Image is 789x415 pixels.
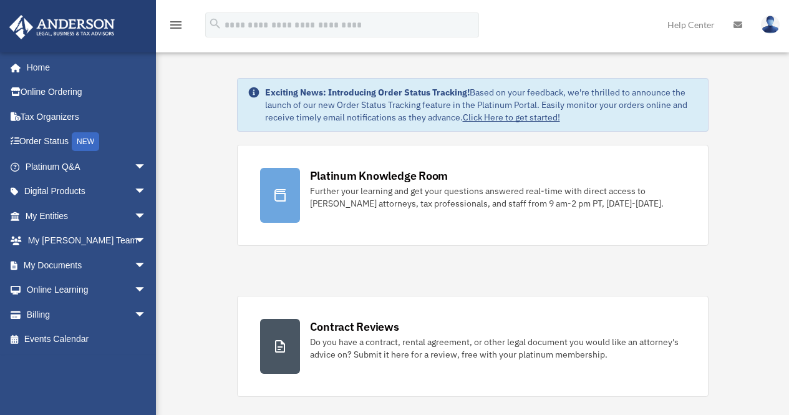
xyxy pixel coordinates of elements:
[9,129,165,155] a: Order StatusNEW
[265,86,698,124] div: Based on your feedback, we're thrilled to announce the launch of our new Order Status Tracking fe...
[9,80,165,105] a: Online Ordering
[134,278,159,303] span: arrow_drop_down
[168,17,183,32] i: menu
[310,185,685,210] div: Further your learning and get your questions answered real-time with direct access to [PERSON_NAM...
[310,319,399,334] div: Contract Reviews
[9,327,165,352] a: Events Calendar
[9,278,165,303] a: Online Learningarrow_drop_down
[237,145,709,246] a: Platinum Knowledge Room Further your learning and get your questions answered real-time with dire...
[9,55,159,80] a: Home
[72,132,99,151] div: NEW
[208,17,222,31] i: search
[134,203,159,229] span: arrow_drop_down
[134,228,159,254] span: arrow_drop_down
[9,228,165,253] a: My [PERSON_NAME] Teamarrow_drop_down
[310,168,448,183] div: Platinum Knowledge Room
[310,336,685,361] div: Do you have a contract, rental agreement, or other legal document you would like an attorney's ad...
[9,104,165,129] a: Tax Organizers
[134,253,159,278] span: arrow_drop_down
[761,16,780,34] img: User Pic
[6,15,119,39] img: Anderson Advisors Platinum Portal
[134,302,159,328] span: arrow_drop_down
[168,22,183,32] a: menu
[237,296,709,397] a: Contract Reviews Do you have a contract, rental agreement, or other legal document you would like...
[9,154,165,179] a: Platinum Q&Aarrow_drop_down
[9,253,165,278] a: My Documentsarrow_drop_down
[265,87,470,98] strong: Exciting News: Introducing Order Status Tracking!
[9,179,165,204] a: Digital Productsarrow_drop_down
[9,302,165,327] a: Billingarrow_drop_down
[134,154,159,180] span: arrow_drop_down
[463,112,560,123] a: Click Here to get started!
[9,203,165,228] a: My Entitiesarrow_drop_down
[134,179,159,205] span: arrow_drop_down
